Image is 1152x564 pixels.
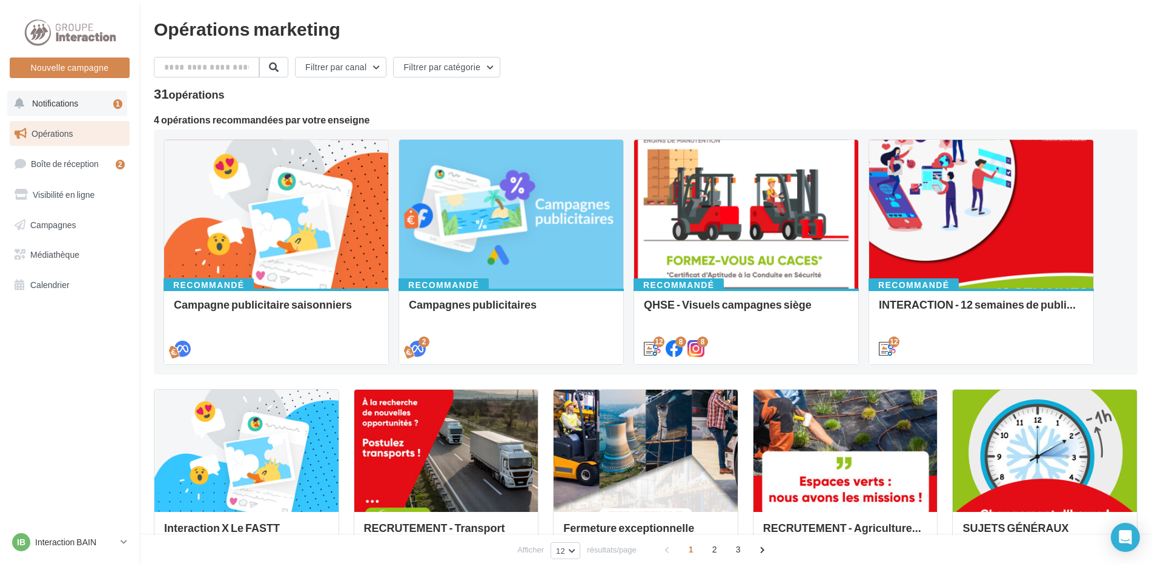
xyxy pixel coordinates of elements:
[31,128,73,139] span: Opérations
[33,189,94,200] span: Visibilité en ligne
[399,278,489,292] div: Recommandé
[30,219,76,229] span: Campagnes
[7,242,132,267] a: Médiathèque
[587,544,637,556] span: résultats/page
[364,522,529,546] div: RECRUTEMENT - Transport
[17,536,25,548] span: IB
[7,182,132,208] a: Visibilité en ligne
[31,159,99,169] span: Boîte de réception
[879,298,1084,323] div: INTERACTION - 12 semaines de publication
[7,151,132,177] a: Boîte de réception2
[174,298,379,323] div: Campagne publicitaire saisonniers
[30,249,79,260] span: Médiathèque
[729,540,748,559] span: 3
[1111,523,1140,552] div: Open Intercom Messenger
[7,272,132,298] a: Calendrier
[697,336,708,347] div: 8
[154,19,1137,38] div: Opérations marketing
[517,544,544,556] span: Afficher
[889,336,899,347] div: 12
[164,278,254,292] div: Recommandé
[10,57,130,78] button: Nouvelle campagne
[113,99,122,109] div: 1
[154,87,225,100] div: 31
[30,280,70,290] span: Calendrier
[7,121,132,146] a: Opérations
[295,57,386,77] button: Filtrer par canal
[7,212,132,238] a: Campagnes
[154,115,1137,125] div: 4 opérations recommandées par votre enseigne
[563,522,728,546] div: Fermeture exceptionnelle
[32,98,78,108] span: Notifications
[116,160,125,169] div: 2
[556,546,565,556] span: 12
[7,91,127,116] button: Notifications 1
[634,278,724,292] div: Recommandé
[644,298,849,323] div: QHSE - Visuels campagnes siège
[10,531,130,554] a: IB Interaction BAIN
[551,542,580,559] button: 12
[409,298,614,323] div: Campagnes publicitaires
[681,540,701,559] span: 1
[419,336,429,347] div: 2
[168,89,224,100] div: opérations
[705,540,724,559] span: 2
[654,336,664,347] div: 12
[763,522,928,546] div: RECRUTEMENT - Agriculture / Espaces verts
[35,536,116,548] p: Interaction BAIN
[962,522,1127,546] div: SUJETS GÉNÉRAUX
[675,336,686,347] div: 8
[869,278,959,292] div: Recommandé
[393,57,500,77] button: Filtrer par catégorie
[164,522,329,546] div: Interaction X Le FASTT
